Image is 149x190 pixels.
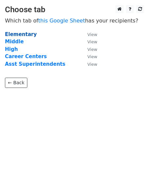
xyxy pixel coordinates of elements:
[81,54,97,59] a: View
[81,39,97,45] a: View
[87,32,97,37] small: View
[38,18,85,24] a: this Google Sheet
[87,39,97,44] small: View
[5,17,144,24] p: Which tab of has your recipients?
[5,5,144,15] h3: Choose tab
[5,46,18,52] a: High
[5,31,37,37] a: Elementary
[87,54,97,59] small: View
[87,47,97,52] small: View
[5,39,24,45] a: Middle
[5,78,27,88] a: ← Back
[87,62,97,67] small: View
[81,46,97,52] a: View
[81,61,97,67] a: View
[5,61,65,67] a: Asst Superintendents
[81,31,97,37] a: View
[5,54,47,59] a: Career Centers
[116,158,149,190] iframe: Chat Widget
